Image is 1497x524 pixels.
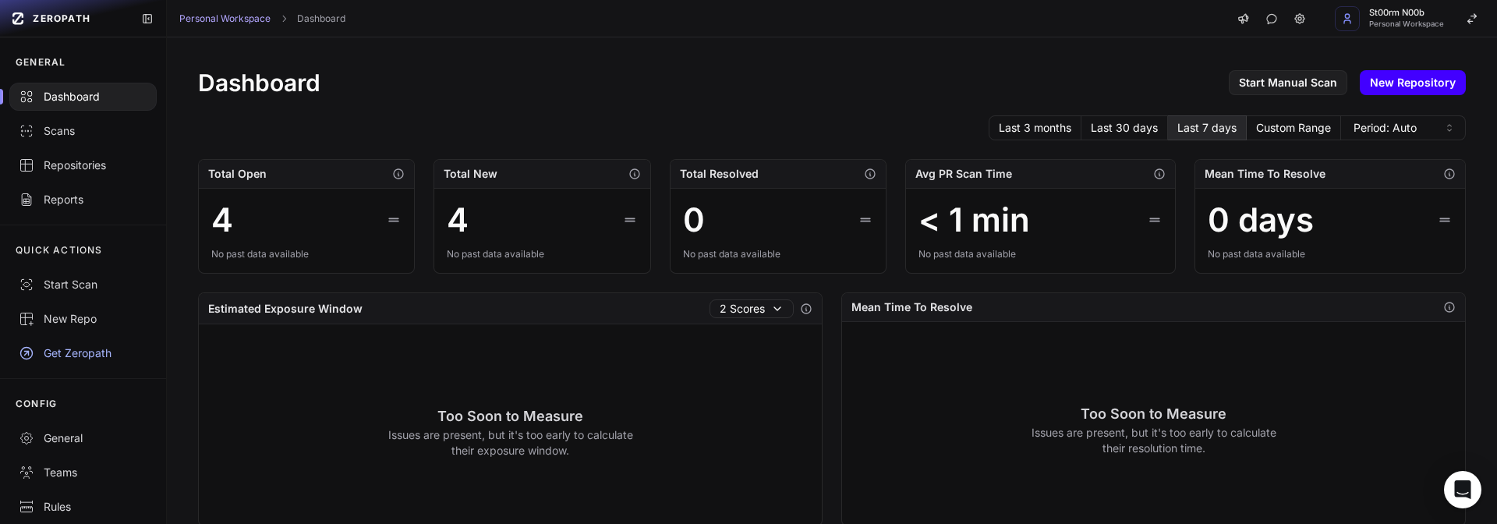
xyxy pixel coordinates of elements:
div: General [19,430,147,446]
div: Repositories [19,158,147,173]
div: New Repo [19,311,147,327]
span: ZEROPATH [33,12,90,25]
h2: Total New [444,166,497,182]
h2: Total Resolved [680,166,759,182]
h3: Too Soon to Measure [388,405,633,427]
span: St00rm N00b [1369,9,1444,17]
h2: Avg PR Scan Time [915,166,1012,182]
p: Issues are present, but it's too early to calculate their resolution time. [1031,425,1276,456]
div: No past data available [918,248,1163,260]
h3: Too Soon to Measure [1031,403,1276,425]
div: No past data available [447,248,637,260]
div: < 1 min [918,201,1030,239]
h2: Estimated Exposure Window [208,301,363,317]
span: Period: Auto [1354,120,1417,136]
div: 0 [683,201,705,239]
div: Start Scan [19,277,147,292]
h2: Total Open [208,166,267,182]
p: CONFIG [16,398,57,410]
svg: caret sort, [1443,122,1456,134]
div: Reports [19,192,147,207]
p: Issues are present, but it's too early to calculate their exposure window. [388,427,633,458]
h2: Mean Time To Resolve [851,299,972,315]
div: No past data available [211,248,402,260]
div: Open Intercom Messenger [1444,471,1481,508]
div: 4 [447,201,469,239]
h1: Dashboard [198,69,320,97]
span: Personal Workspace [1369,20,1444,28]
button: Last 3 months [989,115,1081,140]
div: Teams [19,465,147,480]
h2: Mean Time To Resolve [1205,166,1325,182]
button: 2 Scores [710,299,794,318]
div: Scans [19,123,147,139]
div: Rules [19,499,147,515]
svg: chevron right, [278,13,289,24]
button: Last 30 days [1081,115,1168,140]
nav: breadcrumb [179,12,345,25]
a: New Repository [1360,70,1466,95]
a: Personal Workspace [179,12,271,25]
p: GENERAL [16,56,65,69]
a: ZEROPATH [6,6,129,31]
a: Start Manual Scan [1229,70,1347,95]
div: 4 [211,201,233,239]
div: No past data available [1208,248,1453,260]
button: Custom Range [1247,115,1341,140]
button: Last 7 days [1168,115,1247,140]
div: Dashboard [19,89,147,104]
div: No past data available [683,248,873,260]
div: Get Zeropath [19,345,147,361]
a: Dashboard [297,12,345,25]
p: QUICK ACTIONS [16,244,103,257]
div: 0 days [1208,201,1314,239]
